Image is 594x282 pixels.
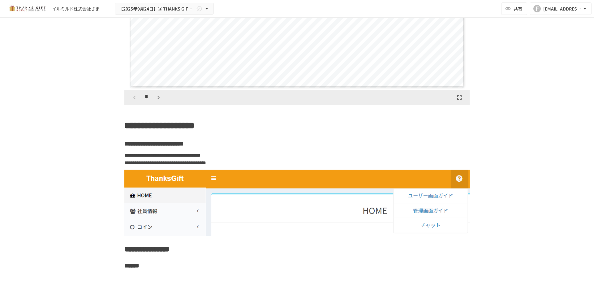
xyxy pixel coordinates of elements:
[124,170,470,236] img: DXbgAc1McQjJD0KGZ8ltNtDCUuGYPpDYBbGRJ9QYMkZ
[52,6,100,12] div: イルミルド株式会社さま
[514,5,522,12] span: 共有
[115,3,214,15] button: 【2025年9月24日】➂ THANKS GIFTキックオフMTG
[119,5,195,13] span: 【2025年9月24日】➂ THANKS GIFTキックオフMTG
[533,5,541,12] div: F
[543,5,582,13] div: [EMAIL_ADDRESS][DOMAIN_NAME]
[530,2,592,15] button: F[EMAIL_ADDRESS][DOMAIN_NAME]
[501,2,527,15] button: 共有
[7,4,47,14] img: mMP1OxWUAhQbsRWCurg7vIHe5HqDpP7qZo7fRoNLXQh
